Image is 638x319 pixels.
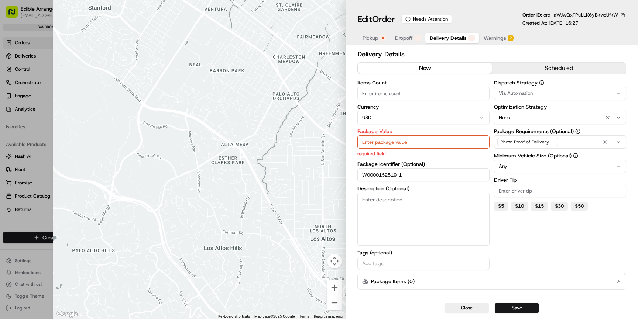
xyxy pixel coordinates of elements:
button: $5 [494,202,508,211]
div: 📗 [7,108,13,114]
span: Order [372,13,395,25]
button: Via Automation [494,87,626,100]
label: Package Requirements (Optional) [494,129,626,134]
input: Enter items count [357,87,490,100]
h2: Delivery Details [357,49,626,59]
span: Knowledge Base [15,107,56,114]
button: Package Requirements (Optional) [575,129,580,134]
label: Optimization Strategy [494,104,626,110]
span: Photo Proof of Delivery [501,139,549,145]
input: Enter package identifier [357,168,490,181]
button: Photo Proof of Delivery [494,135,626,149]
button: Dispatch Strategy [539,80,544,85]
button: Minimum Vehicle Size (Optional) [573,153,578,158]
input: Enter package value [357,135,490,149]
span: Delivery Details [430,34,467,42]
span: Pylon [73,125,89,131]
label: Description (Optional) [357,186,490,191]
p: required field [357,150,490,157]
span: [DATE] 16:27 [549,20,578,26]
div: We're available if you need us! [25,78,93,84]
button: $50 [571,202,588,211]
img: Google [55,309,79,319]
button: Start new chat [126,73,134,82]
button: Map camera controls [327,254,342,268]
input: Add tags [361,259,486,268]
p: Order ID: [522,12,618,18]
button: None [494,111,626,124]
span: Warnings [484,34,506,42]
h1: Edit [357,13,395,25]
a: Report a map error [314,314,343,318]
a: 📗Knowledge Base [4,104,59,117]
img: Nash [7,7,22,22]
span: Dropoff [395,34,413,42]
a: Open this area in Google Maps (opens a new window) [55,309,79,319]
div: 💻 [62,108,68,114]
span: Map data ©2025 Google [254,314,295,318]
span: None [499,114,510,121]
button: scheduled [492,63,626,74]
button: $10 [511,202,528,211]
label: Items Count [357,80,490,85]
button: Save [495,303,539,313]
label: Driver Tip [494,177,626,183]
div: Start new chat [25,70,121,78]
label: Minimum Vehicle Size (Optional) [494,153,626,158]
button: $30 [551,202,568,211]
img: 1736555255976-a54dd68f-1ca7-489b-9aae-adbdc363a1c4 [7,70,21,84]
span: API Documentation [70,107,119,114]
button: Close [445,303,489,313]
input: Enter driver tip [494,184,626,197]
div: Needs Attention [401,15,452,24]
p: Welcome 👋 [7,30,134,41]
button: Keyboard shortcuts [218,314,250,319]
a: Terms (opens in new tab) [299,314,309,318]
span: Pickup [363,34,378,42]
label: Package Identifier (Optional) [357,162,490,167]
p: Created At: [522,20,578,27]
label: Package Value [357,129,490,134]
a: Powered byPylon [52,125,89,131]
span: ord_aWJwQxFPuLLK6yBkwcUfkW [543,12,618,18]
button: Zoom out [327,295,342,310]
button: $15 [531,202,548,211]
a: 💻API Documentation [59,104,121,117]
button: now [358,63,492,74]
div: ? [508,35,514,41]
input: Got a question? Start typing here... [19,48,133,55]
label: Currency [357,104,490,110]
label: Tags (optional) [357,250,490,255]
label: Dispatch Strategy [494,80,626,85]
button: Package Items (0) [357,273,626,290]
label: Package Items ( 0 ) [371,278,415,285]
span: Via Automation [499,90,533,97]
button: Zoom in [327,280,342,295]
